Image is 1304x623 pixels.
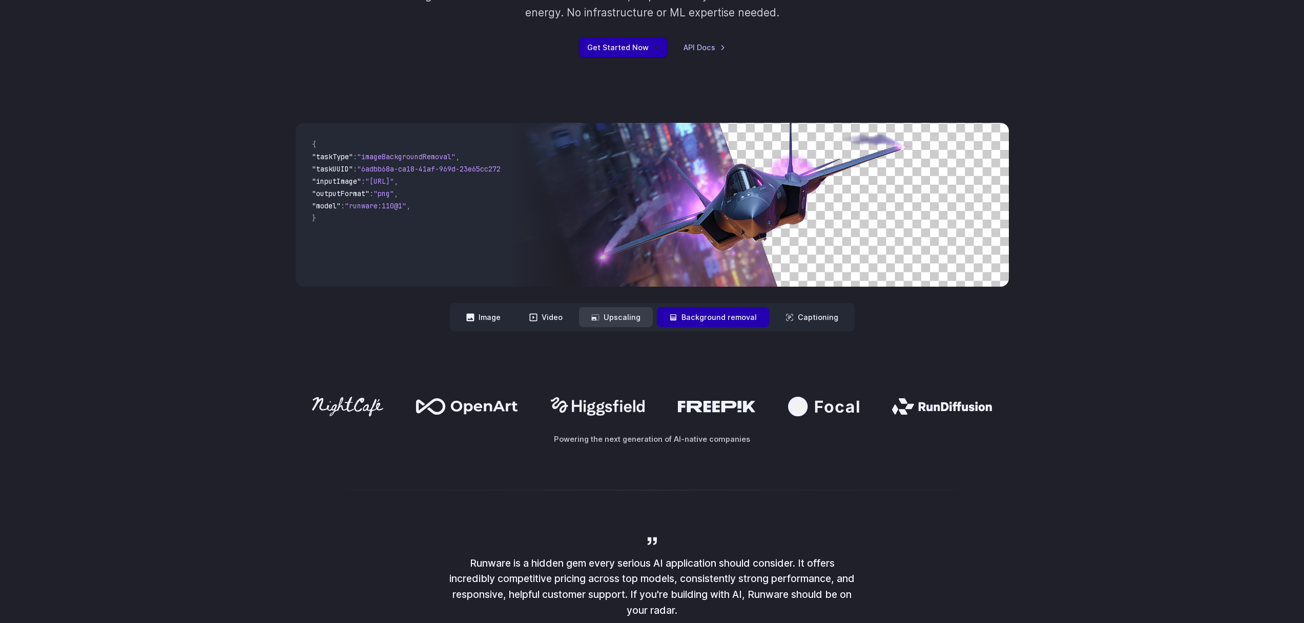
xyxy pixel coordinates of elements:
span: } [312,213,316,223]
span: : [361,177,365,186]
button: Video [517,307,575,327]
span: , [394,177,398,186]
span: { [312,140,316,149]
span: "outputFormat" [312,189,369,198]
span: "png" [374,189,394,198]
span: "runware:110@1" [345,201,406,210]
p: Powering the next generation of AI-native companies [296,433,1009,445]
span: : [353,164,357,174]
span: "imageBackgroundRemoval" [357,152,456,161]
a: API Docs [684,41,726,53]
button: Upscaling [579,307,653,327]
img: Futuristic stealth jet streaking through a neon-lit cityscape with glowing purple exhaust [509,123,1008,287]
span: "6adbb68a-ca18-41af-969d-23e65cc2729c" [357,164,513,174]
span: : [341,201,345,210]
span: "taskUUID" [312,164,353,174]
span: , [406,201,410,210]
span: "taskType" [312,152,353,161]
span: "inputImage" [312,177,361,186]
span: "model" [312,201,341,210]
p: Runware is a hidden gem every serious AI application should consider. It offers incredibly compet... [447,555,857,618]
span: "[URL]" [365,177,394,186]
button: Captioning [773,307,851,327]
button: Background removal [657,307,769,327]
a: Get Started Now [579,37,667,57]
button: Image [454,307,513,327]
span: : [353,152,357,161]
span: , [456,152,460,161]
span: : [369,189,374,198]
span: , [394,189,398,198]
